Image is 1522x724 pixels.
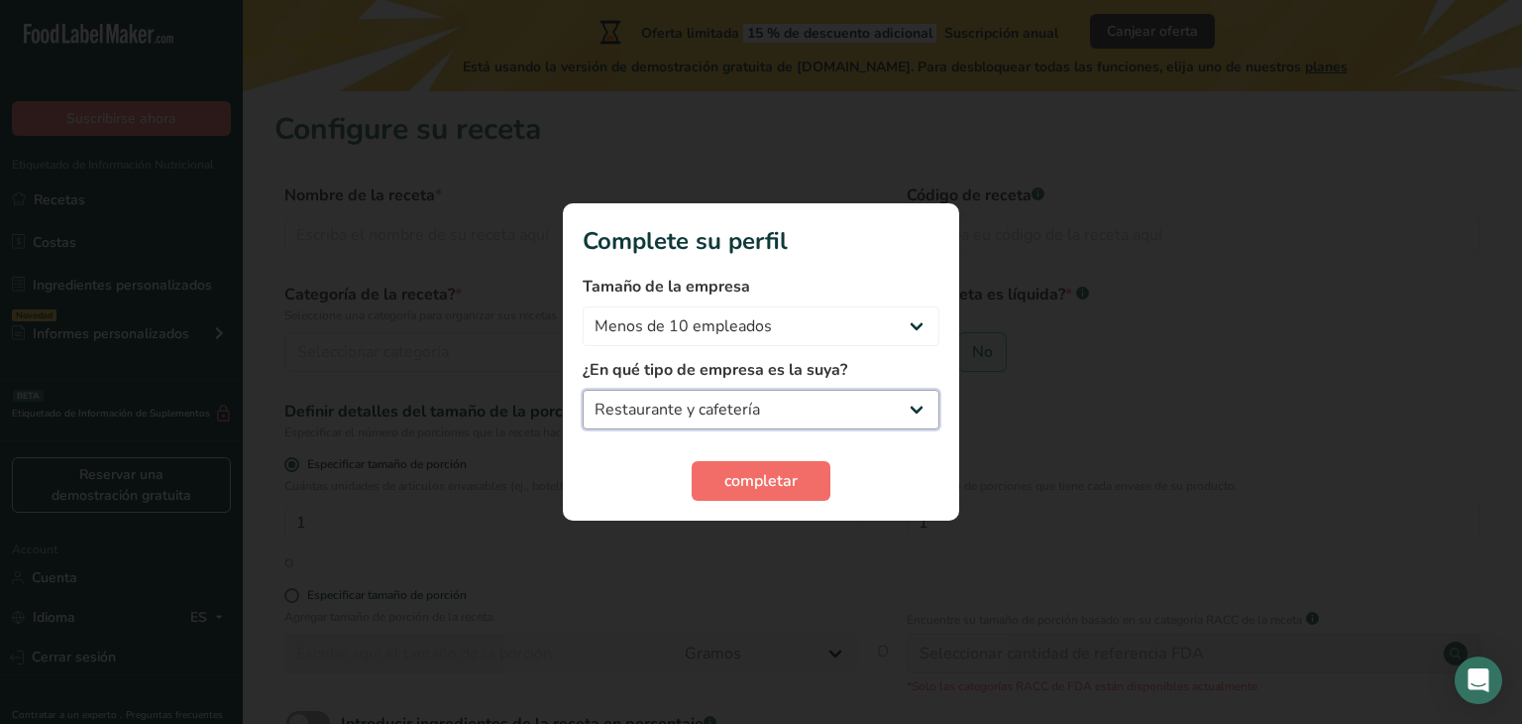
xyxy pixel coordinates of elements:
label: Tamaño de la empresa [583,275,939,299]
label: ¿En qué tipo de empresa es la suya? [583,358,939,382]
button: completar [692,461,830,501]
div: Open Intercom Messenger [1455,657,1502,704]
span: completar [724,469,798,493]
h1: Complete su perfil [583,223,939,259]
